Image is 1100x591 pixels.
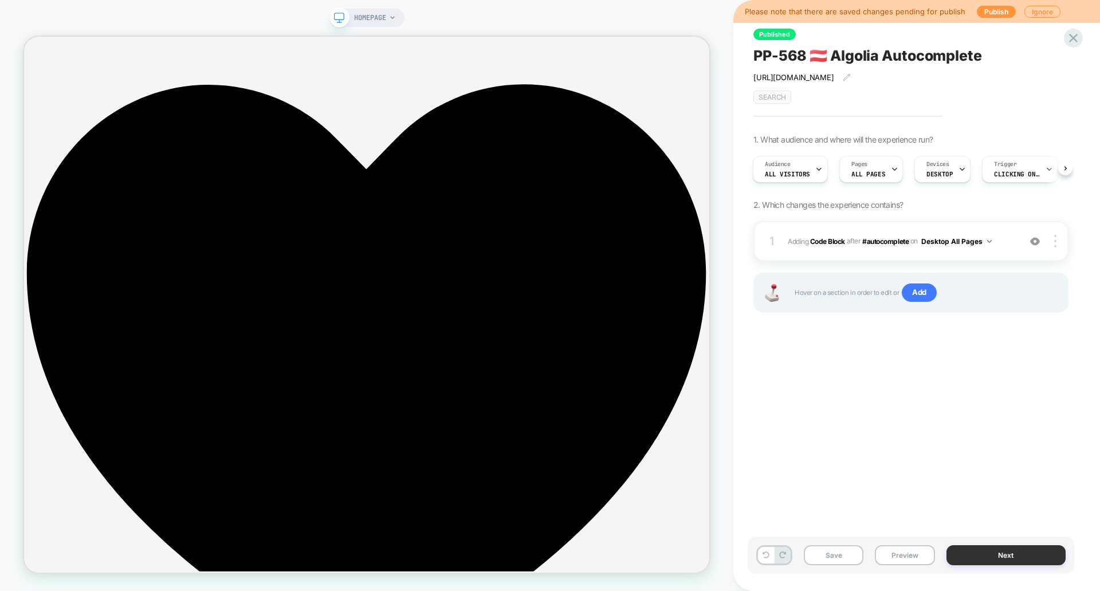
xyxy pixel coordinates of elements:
span: Adding [788,237,845,245]
div: 1 [766,231,777,251]
span: PP-568 🇦🇹 Algolia Autocomplete [753,47,982,64]
button: Publish [977,6,1016,18]
span: on [910,235,918,247]
span: HOMEPAGE [354,9,386,27]
button: Preview [875,545,934,565]
span: Pages [851,160,867,168]
button: Ignore [1024,6,1060,18]
span: All Visitors [765,170,810,178]
img: down arrow [987,240,992,243]
img: Joystick [760,284,783,302]
b: Code Block [810,237,845,245]
img: crossed eye [1030,237,1040,246]
span: Trigger [994,160,1016,168]
img: close [1054,235,1056,247]
span: SEARCH [753,90,791,104]
span: #autocomplete [862,237,909,245]
button: Next [946,545,1066,565]
button: Save [804,545,863,565]
button: Desktop All Pages [921,234,992,249]
span: Published [753,29,796,40]
span: Devices [926,160,949,168]
span: [URL][DOMAIN_NAME] [753,73,834,82]
span: ALL PAGES [851,170,885,178]
span: Hover on a section in order to edit or [795,283,1056,302]
span: AFTER [847,237,861,245]
span: Audience [765,160,791,168]
span: DESKTOP [926,170,953,178]
span: 1. What audience and where will the experience run? [753,135,933,144]
span: Clicking on .aa-Input [994,170,1040,178]
span: Add [902,283,937,302]
span: 2. Which changes the experience contains? [753,200,903,210]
